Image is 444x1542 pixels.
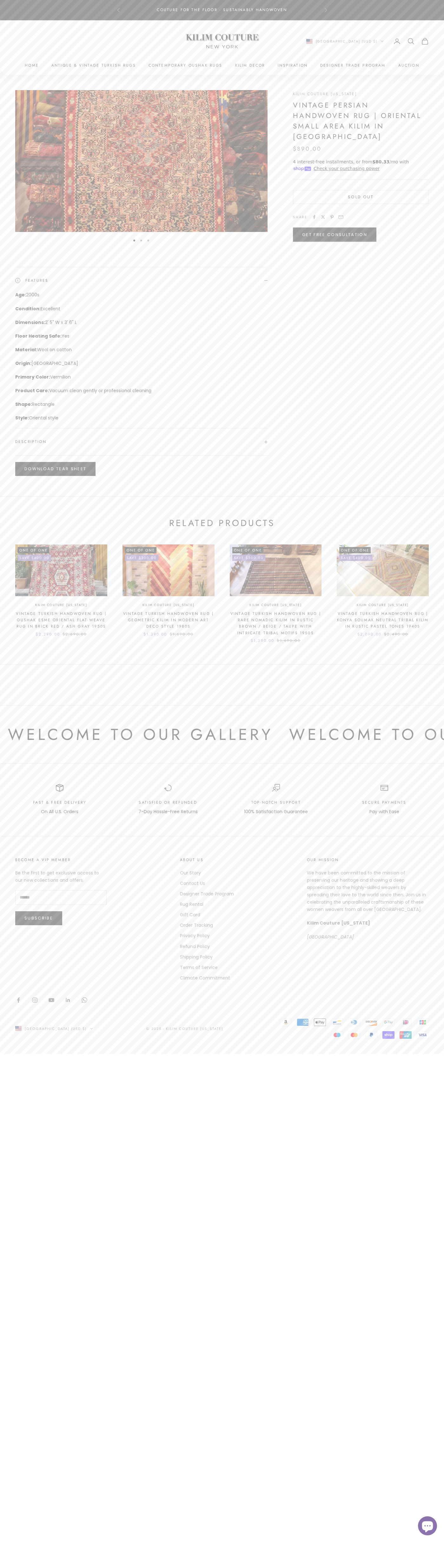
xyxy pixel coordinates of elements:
[15,292,26,298] strong: Age:
[316,38,378,44] span: [GEOGRAPHIC_DATA] (USD $)
[35,603,87,608] a: Kilim Couture [US_STATE]
[357,603,409,608] a: Kilim Couture [US_STATE]
[180,975,230,981] a: Climate Commitment
[180,964,218,971] a: Terms of Service
[339,547,371,553] span: One of One
[15,387,49,394] strong: Product Care:
[15,291,261,299] p: 2000s
[15,911,62,925] button: Subscribe
[169,517,275,529] h2: Related Products
[18,547,49,553] span: One of One
[235,62,265,69] summary: Kilim Decor
[63,631,87,637] compare-at-price: $2,690.00
[142,603,195,608] a: Kilim Couture [US_STATE]
[15,374,50,380] strong: Primary Color:
[398,62,419,69] a: Auction
[307,920,370,926] strong: Kilim Couture [US_STATE]
[357,631,381,637] sale-price: $2,090.00
[15,333,62,339] strong: Floor Heating Safe:
[146,1026,223,1031] p: © 2025 - Kilim Couture [US_STATE]
[307,934,354,940] em: [GEOGRAPHIC_DATA]
[232,547,264,553] span: One of One
[15,462,96,476] button: Download Tear Sheet
[15,857,107,863] p: Become a VIP Member
[232,555,266,561] on-sale-badge: Save $300.00
[15,305,261,313] p: Excellent
[180,891,234,897] a: Designer Trade Program
[32,997,38,1003] a: Follow on Instagram
[278,62,308,69] a: Inspiration
[232,784,321,815] div: Item 3 of 4
[251,637,274,644] sale-price: $1,390.00
[15,438,46,445] span: Description
[48,997,55,1003] a: Follow on YouTube
[15,997,22,1003] a: Follow on Facebook
[15,277,48,284] span: Features
[36,631,60,637] sale-price: $2,290.00
[15,360,261,367] p: [GEOGRAPHIC_DATA]
[293,190,429,204] button: Sold out
[138,799,198,806] p: Satisfied or Refunded
[180,912,200,918] a: Gift Card
[180,880,205,886] a: Contact Us
[15,428,268,455] summary: Description
[15,333,261,340] p: Yes
[329,214,335,220] a: Share on Pinterest
[15,610,107,630] a: Vintage Turkish Handwoven Rug | Oushak Esme Oriental Flat-Weave Rug in Brick Red / Ash Gray 1950s
[15,90,268,232] img: traditional, oriental and luxury hand-knotted Persian rug with classic Persian motifs and pattern...
[320,62,386,69] a: Designer Trade Program
[18,555,51,561] on-sale-badge: Save $400.00
[15,319,261,326] p: 2' 5" W x 3' 6" L
[15,784,104,815] div: Item 1 of 4
[306,39,313,44] img: United States
[339,555,373,561] on-sale-badge: Save $400.00
[25,1026,87,1031] span: [GEOGRAPHIC_DATA] (USD $)
[15,306,41,312] strong: Condition:
[143,631,167,637] sale-price: $1,390.00
[123,610,215,630] a: Vintage Turkish Handwoven Rug | Geometric Kilim in Modern Art Deco Style 1980s
[15,346,261,353] p: Wool on cotton
[33,799,86,806] p: Fast & Free Delivery
[125,547,156,553] span: One of One
[125,555,158,561] on-sale-badge: Save $300.00
[15,401,32,407] strong: Shape:
[249,603,302,608] a: Kilim Couture [US_STATE]
[384,631,408,637] compare-at-price: $2,490.00
[230,610,322,636] a: Vintage Turkish Handwoven Rug | Rare Nomadic Kilim in Rustic Brown / Beige / Taupe with Intricate...
[180,932,210,939] a: Privacy Policy
[244,799,308,806] p: Top-Notch support
[51,62,136,69] a: Antique & Vintage Turkish Rugs
[15,1026,22,1031] img: United States
[293,214,307,220] span: Share
[293,100,429,142] h1: Vintage Persian Handwoven Rug | Oriental Small Area Kilim in [GEOGRAPHIC_DATA]
[182,26,262,56] img: Logo of Kilim Couture New York
[340,784,429,815] div: Item 4 of 4
[15,869,107,884] p: Be the first to get exclusive access to our new collections and offers.
[65,997,71,1003] a: Follow on LinkedIn
[15,90,268,232] div: Item 1 of 3
[306,38,384,44] button: Change country or currency
[15,415,29,421] strong: Style:
[25,62,39,69] a: Home
[362,799,406,806] p: Secure Payments
[15,373,261,381] p: Vermilion
[337,610,429,630] a: Vintage Turkish Handwoven Rug | Konya Soumak Neutral Tribal Kilim in Rustic Pastel Tones 1940s
[123,784,213,815] div: Item 2 of 4
[307,869,429,913] p: We have been committed to the mission of preserving our heritage and showing a deep appreciation ...
[15,346,37,353] strong: Material:
[293,91,357,97] a: Kilim Couture [US_STATE]
[15,62,429,69] nav: Primary navigation
[149,62,222,69] a: Contemporary Oushak Rugs
[180,857,234,863] p: About Us
[15,319,45,326] strong: Dimensions:
[15,414,261,422] p: Oriental style
[244,808,308,815] p: 100% Satisfaction Guarantee
[81,997,88,1003] a: Follow on WhatsApp
[180,943,210,950] a: Refund Policy
[170,631,193,637] compare-at-price: $1,690.00
[180,922,213,928] a: Order Tracking
[293,144,322,154] sale-price: $890.00
[338,214,343,220] a: Share by email
[15,360,31,366] strong: Origin:
[362,808,406,815] p: Pay with Ease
